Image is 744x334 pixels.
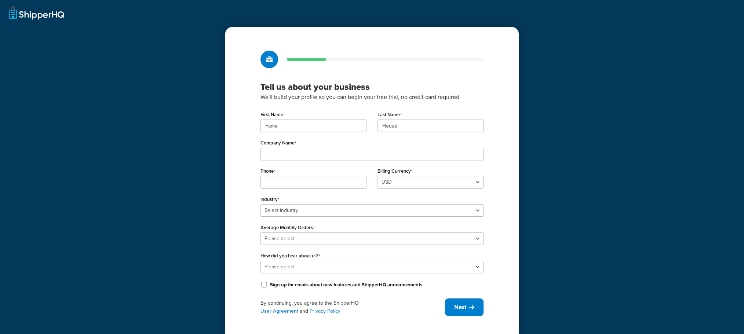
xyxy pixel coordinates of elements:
label: First Name [260,112,285,118]
p: We'll build your profile so you can begin your free trial, no credit card required [260,92,484,102]
span: Next [454,303,466,311]
h3: Tell us about your business [260,81,484,92]
label: How did you hear about us? [260,253,320,259]
button: Next [445,298,484,316]
a: User Agreement [260,307,298,315]
a: Privacy Policy [310,307,340,315]
label: Last Name [378,112,402,118]
label: Billing Currency [378,168,413,174]
div: By continuing, you agree to the ShipperHQ and [260,299,445,315]
label: Sign up for emails about new features and ShipperHQ announcements [270,282,422,288]
label: Average Monthly Orders [260,225,315,231]
label: Company Name [260,140,296,146]
label: Phone [260,168,276,174]
label: Industry [260,197,280,202]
